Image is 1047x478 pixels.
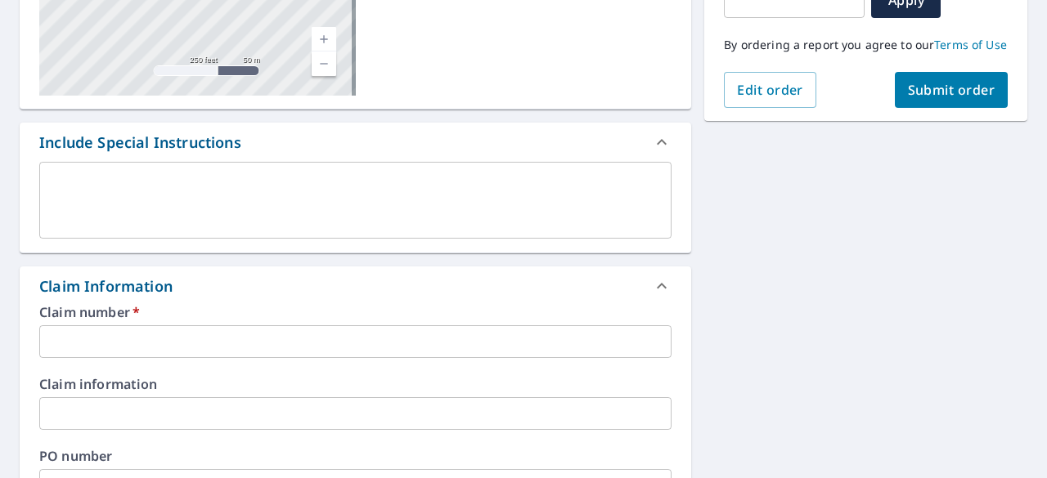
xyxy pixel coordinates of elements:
p: By ordering a report you agree to our [724,38,1008,52]
div: Claim Information [20,266,691,306]
div: Include Special Instructions [20,123,691,162]
span: Submit order [908,81,995,99]
label: Claim information [39,377,672,391]
label: PO number [39,449,672,462]
a: Current Level 17, Zoom In [312,27,336,51]
button: Edit order [724,72,816,108]
label: Claim number [39,306,672,319]
a: Terms of Use [934,37,1007,52]
span: Edit order [737,81,803,99]
a: Current Level 17, Zoom Out [312,51,336,76]
div: Claim Information [39,275,173,297]
div: Include Special Instructions [39,132,241,154]
button: Submit order [895,72,1009,108]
